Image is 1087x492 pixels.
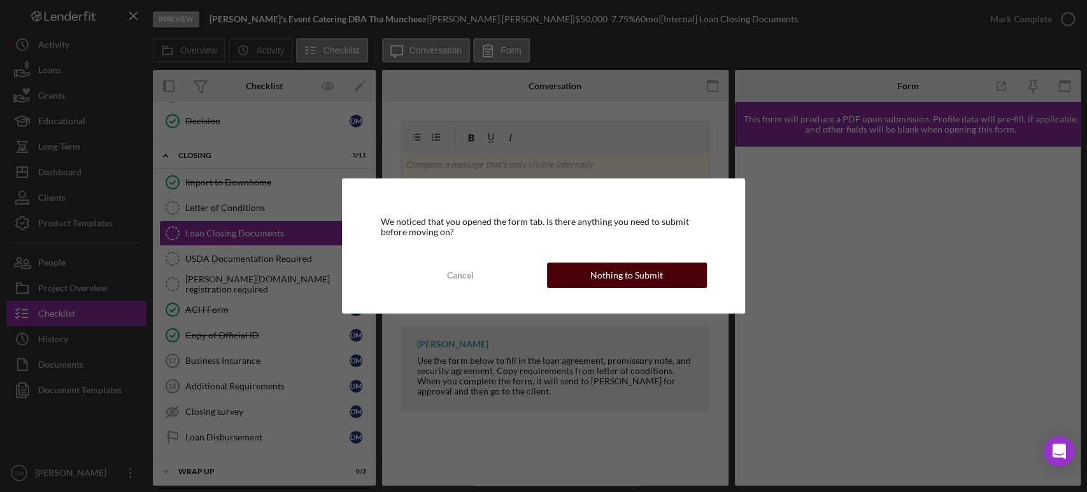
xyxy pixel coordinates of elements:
[380,263,540,288] button: Cancel
[447,263,474,288] div: Cancel
[590,263,663,288] div: Nothing to Submit
[1044,436,1074,467] div: Open Intercom Messenger
[547,263,707,288] button: Nothing to Submit
[380,217,706,237] div: We noticed that you opened the form tab. Is there anything you need to submit before moving on?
